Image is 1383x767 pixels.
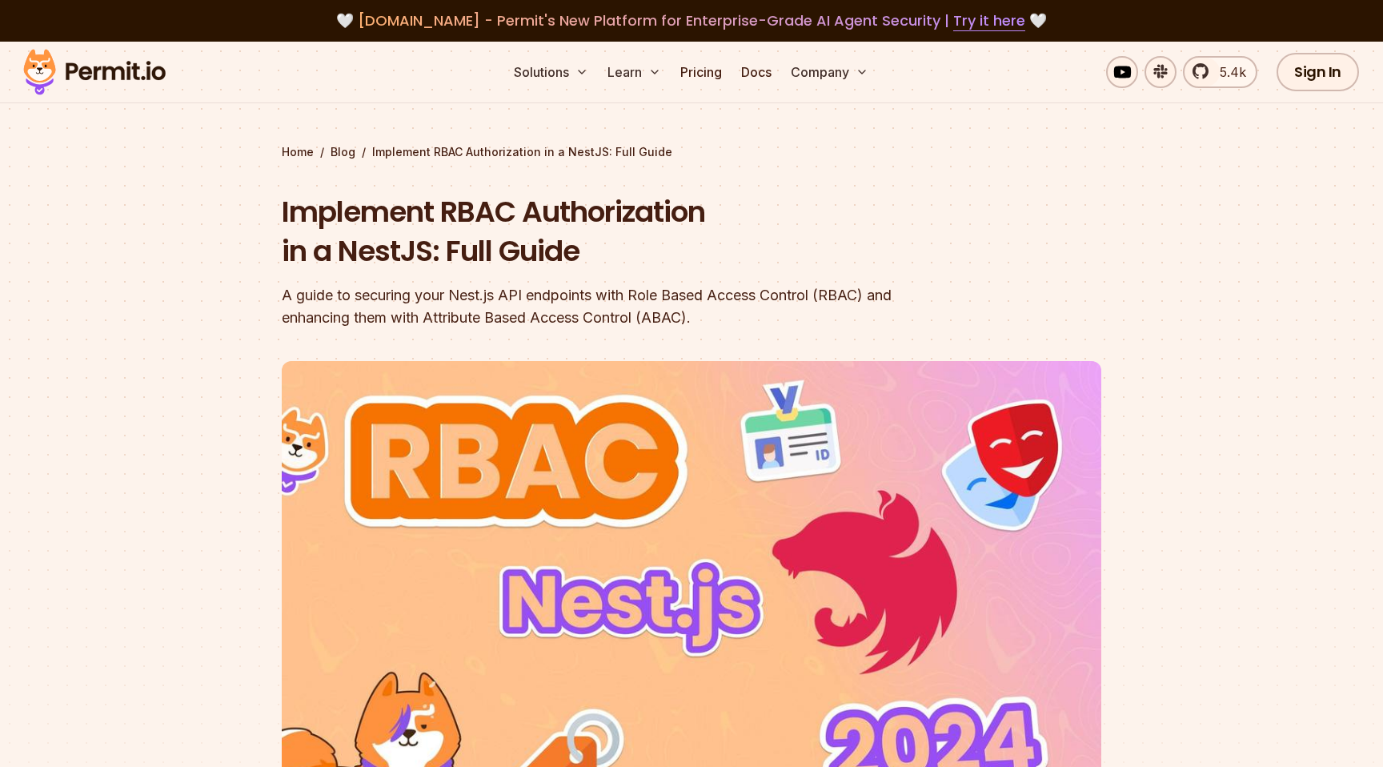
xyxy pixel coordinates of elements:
span: [DOMAIN_NAME] - Permit's New Platform for Enterprise-Grade AI Agent Security | [358,10,1025,30]
button: Company [784,56,875,88]
a: Pricing [674,56,728,88]
a: Home [282,144,314,160]
a: Try it here [953,10,1025,31]
span: 5.4k [1210,62,1246,82]
div: 🤍 🤍 [38,10,1345,32]
a: Blog [331,144,355,160]
h1: Implement RBAC Authorization in a NestJS: Full Guide [282,192,896,271]
div: A guide to securing your Nest.js API endpoints with Role Based Access Control (RBAC) and enhancin... [282,284,896,329]
div: / / [282,144,1101,160]
a: Docs [735,56,778,88]
button: Learn [601,56,667,88]
a: 5.4k [1183,56,1257,88]
img: Permit logo [16,45,173,99]
a: Sign In [1277,53,1359,91]
button: Solutions [507,56,595,88]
